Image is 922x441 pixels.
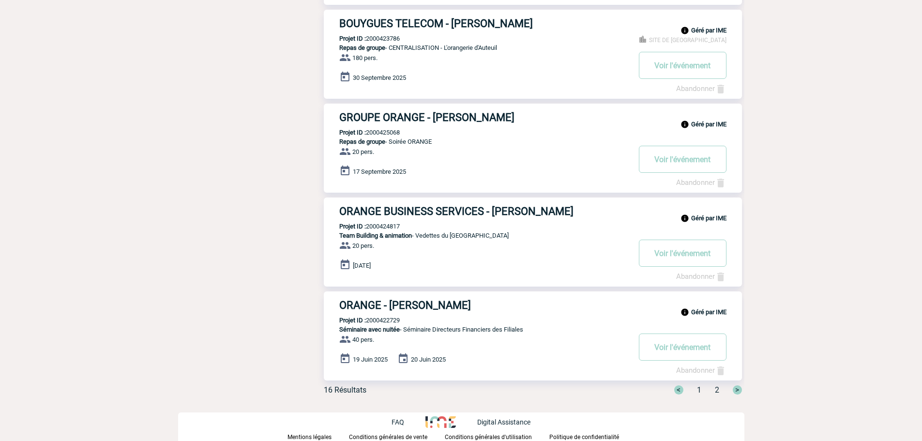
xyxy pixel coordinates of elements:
a: Conditions générales d'utilisation [445,432,549,441]
b: Projet ID : [339,35,366,42]
button: Voir l'événement [639,52,726,79]
span: 30 Septembre 2025 [353,74,406,81]
p: Conditions générales de vente [349,434,427,441]
span: Team Building & animation [339,232,412,239]
p: 2000422729 [324,317,400,324]
b: Géré par IME [691,214,726,222]
span: < [674,385,683,395]
span: 40 pers. [352,336,374,343]
div: 16 Résultats [324,385,366,395]
p: - Vedettes du [GEOGRAPHIC_DATA] [324,232,630,239]
p: - Séminaire Directeurs Financiers des Filiales [324,326,630,333]
button: Voir l'événement [639,334,726,361]
span: 20 Juin 2025 [411,356,446,363]
span: Repas de groupe [339,44,385,51]
a: BOUYGUES TELECOM - [PERSON_NAME] [324,17,742,30]
img: info_black_24dp.svg [680,308,689,317]
p: - CENTRALISATION - L'orangerie d'Auteuil [324,44,630,51]
span: 180 pers. [352,54,378,61]
button: Voir l'événement [639,146,726,173]
button: Voir l'événement [639,240,726,267]
b: Projet ID : [339,223,366,230]
p: Conditions générales d'utilisation [445,434,532,441]
p: 2000425068 [324,129,400,136]
span: [DATE] [353,262,371,269]
b: Projet ID : [339,317,366,324]
span: Séminaire avec nuitée [339,326,400,333]
p: Mentions légales [287,434,332,441]
b: Projet ID : [339,129,366,136]
a: ORANGE BUSINESS SERVICES - [PERSON_NAME] [324,205,742,217]
a: Abandonner [676,272,726,281]
span: > [733,385,742,395]
span: 17 Septembre 2025 [353,168,406,175]
span: Repas de groupe [339,138,385,145]
a: FAQ [392,417,425,426]
p: 2000424817 [324,223,400,230]
b: Géré par IME [691,27,726,34]
a: GROUPE ORANGE - [PERSON_NAME] [324,111,742,123]
a: ORANGE - [PERSON_NAME] [324,299,742,311]
span: 20 pers. [352,148,374,155]
a: Abandonner [676,84,726,93]
a: Conditions générales de vente [349,432,445,441]
p: 2000423786 [324,35,400,42]
span: 1 [697,385,701,395]
img: info_black_24dp.svg [680,26,689,35]
a: Mentions légales [287,432,349,441]
a: Politique de confidentialité [549,432,635,441]
h3: ORANGE - [PERSON_NAME] [339,299,630,311]
span: 19 Juin 2025 [353,356,388,363]
a: Abandonner [676,366,726,375]
a: Abandonner [676,178,726,187]
h3: BOUYGUES TELECOM - [PERSON_NAME] [339,17,630,30]
img: info_black_24dp.svg [680,214,689,223]
img: info_black_24dp.svg [680,120,689,129]
p: Politique de confidentialité [549,434,619,441]
span: 20 pers. [352,242,374,249]
p: - Soirée ORANGE [324,138,630,145]
h3: ORANGE BUSINESS SERVICES - [PERSON_NAME] [339,205,630,217]
b: Géré par IME [691,121,726,128]
span: 2 [715,385,719,395]
img: http://www.idealmeetingsevents.fr/ [425,416,455,428]
p: SITE DE BOULOGNE-BILLANCOURT [638,35,726,44]
p: FAQ [392,418,404,426]
b: Géré par IME [691,308,726,316]
img: business-24-px-g.png [638,35,647,44]
p: Digital Assistance [477,418,530,426]
h3: GROUPE ORANGE - [PERSON_NAME] [339,111,630,123]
